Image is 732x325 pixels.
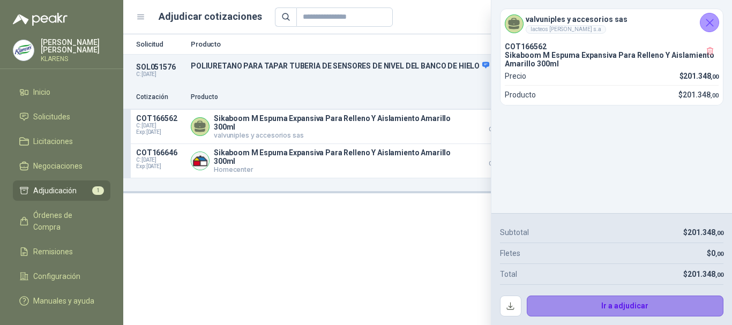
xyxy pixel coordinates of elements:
[136,148,184,157] p: COT166646
[473,92,526,102] p: Precio
[683,90,719,99] span: 201.348
[13,13,68,26] img: Logo peakr
[33,111,70,123] span: Solicitudes
[473,161,526,167] span: Crédito 30 días
[33,185,77,196] span: Adjudicación
[33,160,83,172] span: Negociaciones
[33,246,73,258] span: Remisiones
[214,131,466,139] p: valvuniples y accesorios sas
[13,40,34,61] img: Company Logo
[473,148,526,167] p: $ 205.371
[500,268,517,280] p: Total
[473,114,526,132] p: $ 201.348
[33,135,73,147] span: Licitaciones
[13,180,110,201] a: Adjudicación1
[505,42,719,51] p: COT166562
[13,107,110,127] a: Solicitudes
[13,241,110,262] a: Remisiones
[136,123,184,129] span: C: [DATE]
[33,86,50,98] span: Inicio
[715,230,723,237] span: ,00
[136,71,184,78] p: C: [DATE]
[13,156,110,176] a: Negociaciones
[683,72,719,80] span: 201.348
[711,73,719,80] span: ,00
[13,205,110,237] a: Órdenes de Compra
[191,41,565,48] p: Producto
[214,148,466,165] p: Sikaboom M Espuma Expansiva Para Relleno Y Aislamiento Amarillo 300ml
[679,70,719,82] p: $
[41,39,110,54] p: [PERSON_NAME] [PERSON_NAME]
[214,165,466,173] p: Homecenter
[688,228,723,237] span: 201.348
[707,247,723,259] p: $
[191,152,209,170] img: Company Logo
[41,56,110,62] p: KLARENS
[214,114,466,131] p: Sikaboom M Espuma Expansiva Para Relleno Y Aislamiento Amarillo 300ml
[136,41,184,48] p: Solicitud
[505,89,536,101] p: Producto
[191,61,565,71] p: POLIURETANO PARA TAPAR TUBERIA DE SENSORES DE NIVEL DEL BANCO DE HIELO
[711,92,719,99] span: ,00
[678,89,719,101] p: $
[13,82,110,102] a: Inicio
[136,114,184,123] p: COT166562
[500,247,520,259] p: Fletes
[191,92,466,102] p: Producto
[13,291,110,311] a: Manuales y ayuda
[715,271,723,278] span: ,00
[688,270,723,278] span: 201.348
[505,70,526,82] p: Precio
[715,251,723,258] span: ,00
[527,296,724,317] button: Ir a adjudicar
[473,127,526,132] span: Crédito 30 días
[159,9,262,24] h1: Adjudicar cotizaciones
[136,163,184,170] span: Exp: [DATE]
[683,226,723,238] p: $
[505,51,719,68] p: Sikaboom M Espuma Expansiva Para Relleno Y Aislamiento Amarillo 300ml
[136,129,184,135] span: Exp: [DATE]
[33,295,94,307] span: Manuales y ayuda
[13,131,110,152] a: Licitaciones
[136,92,184,102] p: Cotización
[33,209,100,233] span: Órdenes de Compra
[500,226,529,238] p: Subtotal
[136,157,184,163] span: C: [DATE]
[13,266,110,286] a: Configuración
[136,63,184,71] p: SOL051576
[92,186,104,195] span: 1
[683,268,723,280] p: $
[33,270,80,282] span: Configuración
[711,249,723,258] span: 0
